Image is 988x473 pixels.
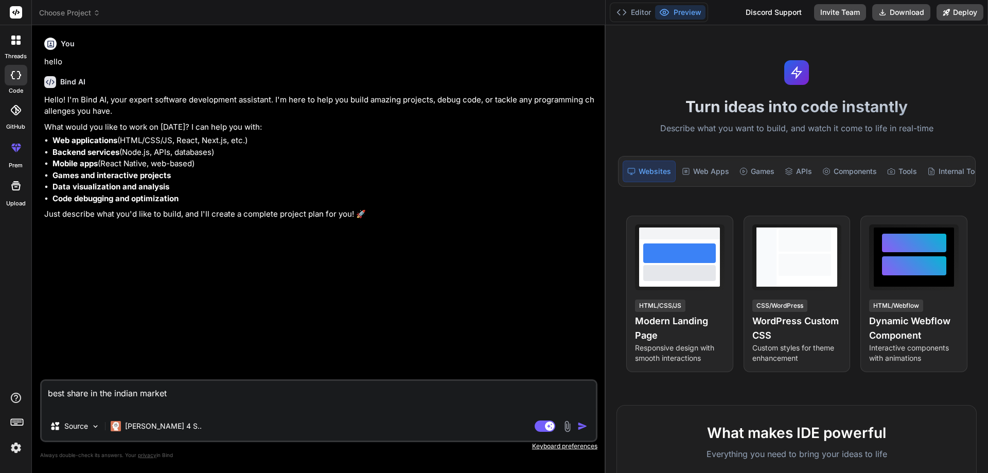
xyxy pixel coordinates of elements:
[60,77,85,87] h6: Bind AI
[869,300,923,312] div: HTML/Webflow
[612,97,982,116] h1: Turn ideas into code instantly
[937,4,983,21] button: Deploy
[39,8,100,18] span: Choose Project
[869,343,959,363] p: Interactive components with animations
[44,208,595,220] p: Just describe what you'd like to build, and I'll create a complete project plan for you! 🚀
[635,314,725,343] h4: Modern Landing Page
[814,4,866,21] button: Invite Team
[44,94,595,117] p: Hello! I'm Bind AI, your expert software development assistant. I'm here to help you build amazin...
[561,421,573,432] img: attachment
[52,135,595,147] li: (HTML/CSS/JS, React, Next.js, etc.)
[52,147,119,157] strong: Backend services
[883,161,921,182] div: Tools
[869,314,959,343] h4: Dynamic Webflow Component
[633,448,960,460] p: Everything you need to bring your ideas to life
[9,161,23,170] label: prem
[40,450,597,460] p: Always double-check its answers. Your in Bind
[44,121,595,133] p: What would you like to work on [DATE]? I can help you with:
[577,421,588,431] img: icon
[44,56,595,68] p: hello
[612,122,982,135] p: Describe what you want to build, and watch it come to life in real-time
[781,161,816,182] div: APIs
[5,52,27,61] label: threads
[612,5,655,20] button: Editor
[91,422,100,431] img: Pick Models
[52,182,169,191] strong: Data visualization and analysis
[138,452,156,458] span: privacy
[752,300,807,312] div: CSS/WordPress
[655,5,705,20] button: Preview
[633,422,960,444] h2: What makes IDE powerful
[623,161,676,182] div: Websites
[635,300,685,312] div: HTML/CSS/JS
[111,421,121,431] img: Claude 4 Sonnet
[40,442,597,450] p: Keyboard preferences
[7,439,25,457] img: settings
[9,86,23,95] label: code
[52,159,98,168] strong: Mobile apps
[752,343,842,363] p: Custom styles for theme enhancement
[52,194,179,203] strong: Code debugging and optimization
[61,39,75,49] h6: You
[125,421,202,431] p: [PERSON_NAME] 4 S..
[635,343,725,363] p: Responsive design with smooth interactions
[52,158,595,170] li: (React Native, web-based)
[818,161,881,182] div: Components
[6,122,25,131] label: GitHub
[752,314,842,343] h4: WordPress Custom CSS
[6,199,26,208] label: Upload
[735,161,779,182] div: Games
[52,170,171,180] strong: Games and interactive projects
[52,147,595,159] li: (Node.js, APIs, databases)
[872,4,930,21] button: Download
[52,135,117,145] strong: Web applications
[64,421,88,431] p: Source
[678,161,733,182] div: Web Apps
[739,4,808,21] div: Discord Support
[42,381,596,412] textarea: best share in the indian market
